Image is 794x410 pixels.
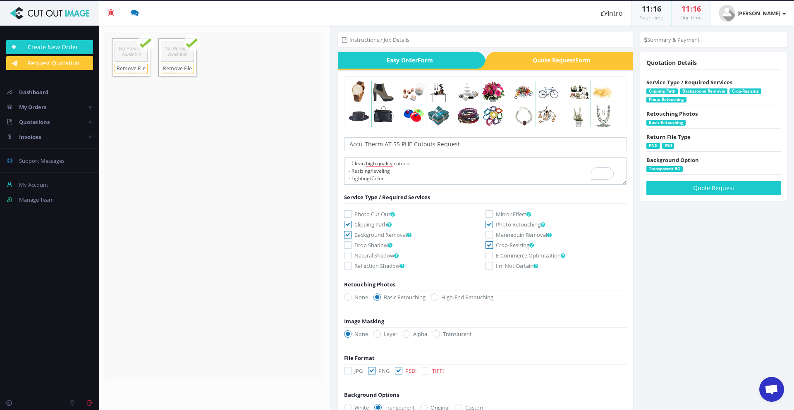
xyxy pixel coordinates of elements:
span: 16 [693,4,701,14]
a: Quote RequestForm [496,52,633,69]
label: Basic Retouching [373,293,426,301]
label: PSD [662,143,674,149]
label: High-End Retouching [431,293,493,301]
i: Form [418,56,433,64]
span: 11 [682,4,690,14]
span: Support Messages [19,157,65,164]
li: Summary & Payment [644,36,700,44]
small: Our Time [680,14,702,21]
div: Retouching Photos [344,280,627,288]
span: 16 [653,4,661,14]
div: Background Options [344,367,627,399]
label: None [344,293,368,301]
span: My Account [19,181,48,188]
span: Quotation Details [646,59,697,67]
label: I'm Not Certain [485,262,627,270]
div: Service Type / Required Services [344,193,627,201]
label: Background Removal [680,88,728,95]
label: Clipping Path [344,220,485,229]
label: E-Commerce Optimization [485,251,627,260]
label: Clipping Path [646,88,678,95]
label: Alpha [403,330,427,338]
div: File Format [344,330,627,362]
label: None [344,330,368,338]
a: Request Quotation [6,56,93,70]
label: Natural Shadow [344,251,485,260]
a: [PERSON_NAME] [710,1,794,26]
label: Photo Retouching [646,97,686,103]
span: Invoices [19,133,41,141]
a: Intro [593,1,631,26]
label: Crop-Resizing [485,241,627,249]
textarea: To enrich screen reader interactions, please activate Accessibility in Grammarly extension settings [344,157,627,185]
label: Mannequin Removal [485,231,627,239]
a: Easy OrderForm [338,52,475,69]
img: Cut Out Image [6,7,93,19]
strong: [PERSON_NAME] [737,10,780,17]
label: Translucent [433,330,472,338]
span: 11 [642,4,650,14]
span: PSD! [405,367,416,374]
label: Photo Cut Out [344,210,485,218]
a: Open chat [759,377,784,402]
a: Remove File [161,64,194,74]
span: Background Option [646,156,699,164]
span: My Orders [19,103,46,111]
span: : [650,4,653,14]
label: Background Removal [344,231,485,239]
span: Retouching Photos [646,110,698,117]
label: Transparent BG [646,166,683,172]
span: TIFF! [432,367,444,374]
span: : [690,4,693,14]
button: Quote Request [646,181,781,195]
label: Crop-Resizing [729,88,761,95]
a: Remove File [115,64,148,74]
span: Manage Team [19,196,54,203]
img: user_default.jpg [719,5,735,21]
span: Easy Order [338,52,475,69]
label: Photo Retouching [485,220,627,229]
label: Mirror Effect [485,210,627,218]
label: PNG [646,143,660,149]
label: JPG [344,367,363,375]
label: Basic Retouching [646,120,686,126]
label: PNG [368,367,390,375]
i: Form [575,56,591,64]
span: Quotations [19,118,50,126]
a: Create New Order [6,40,93,54]
small: Your Time [640,14,663,21]
label: Reflection Shadow [344,262,485,270]
label: Drop Shadow [344,241,485,249]
li: Instructions / Job Details [342,36,409,44]
span: Dashboard [19,88,48,96]
span: Return File Type [646,133,691,141]
input: Your Quotation Title [344,137,627,151]
span: Quote Request [496,52,633,69]
span: Service Type / Required Services [646,79,732,86]
label: Layer [373,330,397,338]
div: Image Masking [344,293,627,325]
